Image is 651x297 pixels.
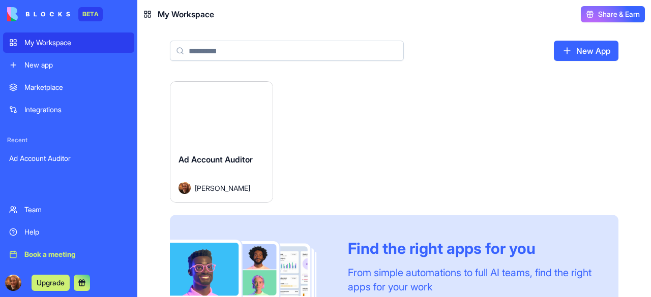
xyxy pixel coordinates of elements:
[24,249,128,259] div: Book a meeting
[195,183,250,193] span: [PERSON_NAME]
[554,41,618,61] a: New App
[9,153,128,163] div: Ad Account Auditor
[24,82,128,92] div: Marketplace
[3,100,134,120] a: Integrations
[5,275,21,291] img: ACg8ocKW1DqRt3DzdFhaMOehSF_DUco4x3vN4-i2MIuDdUBhkNTw4YU=s96-c
[3,222,134,242] a: Help
[78,7,103,21] div: BETA
[158,8,214,20] span: My Workspace
[24,227,128,237] div: Help
[348,266,594,294] div: From simple automations to full AI teams, find the right apps for your work
[24,105,128,115] div: Integrations
[7,7,103,21] a: BETA
[3,244,134,265] a: Book a meeting
[179,154,253,164] span: Ad Account Auditor
[598,9,640,19] span: Share & Earn
[3,200,134,220] a: Team
[3,32,134,53] a: My Workspace
[3,55,134,75] a: New app
[7,7,70,21] img: logo
[179,182,191,194] img: Avatar
[170,81,273,203] a: Ad Account AuditorAvatar[PERSON_NAME]
[24,38,128,48] div: My Workspace
[581,6,645,22] button: Share & Earn
[348,239,594,257] div: Find the right apps for you
[3,148,134,169] a: Ad Account Auditor
[3,77,134,97] a: Marketplace
[3,136,134,144] span: Recent
[32,277,70,287] a: Upgrade
[32,275,70,291] button: Upgrade
[24,205,128,215] div: Team
[24,60,128,70] div: New app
